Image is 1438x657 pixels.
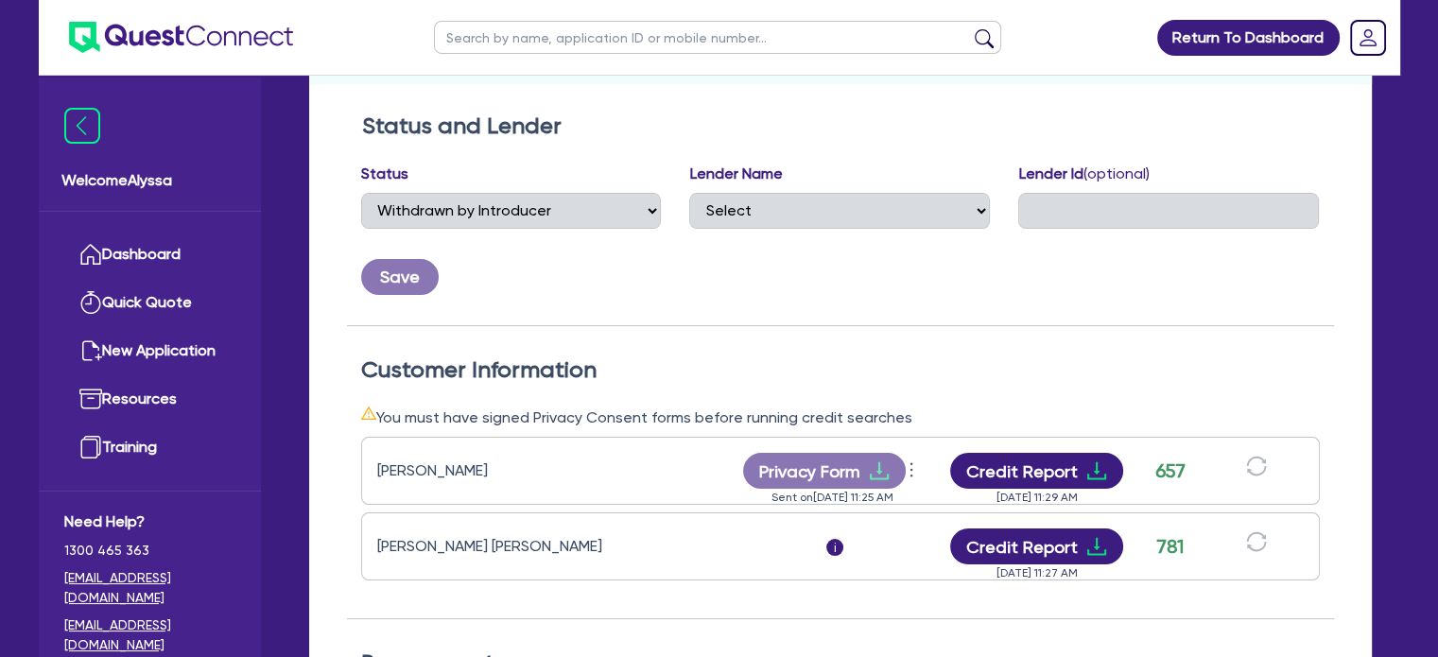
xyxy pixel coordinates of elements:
img: quick-quote [79,291,102,314]
img: resources [79,388,102,410]
span: Welcome Alyssa [61,169,238,192]
button: Privacy Formdownload [743,453,906,489]
button: Save [361,259,439,295]
button: sync [1240,455,1273,488]
label: Status [361,163,408,185]
a: Training [64,424,235,472]
label: Lender Id [1018,163,1149,185]
input: Search by name, application ID or mobile number... [434,21,1001,54]
a: Dropdown toggle [1343,13,1393,62]
h2: Status and Lender [362,112,1319,140]
div: [PERSON_NAME] [377,459,614,482]
span: warning [361,406,376,421]
button: sync [1240,530,1273,563]
a: [EMAIL_ADDRESS][DOMAIN_NAME] [64,615,235,655]
div: You must have signed Privacy Consent forms before running credit searches [361,406,1320,429]
a: Dashboard [64,231,235,279]
button: Dropdown toggle [906,455,922,487]
img: new-application [79,339,102,362]
span: sync [1246,456,1267,476]
a: [EMAIL_ADDRESS][DOMAIN_NAME] [64,568,235,608]
a: New Application [64,327,235,375]
button: Credit Reportdownload [950,528,1123,564]
span: 1300 465 363 [64,541,235,561]
span: i [826,539,843,556]
a: Return To Dashboard [1157,20,1340,56]
div: 781 [1147,532,1194,561]
span: download [1085,459,1108,482]
img: icon-menu-close [64,108,100,144]
div: [PERSON_NAME] [PERSON_NAME] [377,535,614,558]
span: more [902,456,921,484]
span: sync [1246,531,1267,552]
span: (optional) [1083,164,1149,182]
span: download [1085,535,1108,558]
button: Credit Reportdownload [950,453,1123,489]
div: 657 [1147,457,1194,485]
img: quest-connect-logo-blue [69,22,293,53]
a: Quick Quote [64,279,235,327]
h2: Customer Information [361,356,1320,384]
a: Resources [64,375,235,424]
img: training [79,436,102,458]
label: Lender Name [689,163,782,185]
span: download [868,459,891,482]
span: Need Help? [64,510,235,533]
